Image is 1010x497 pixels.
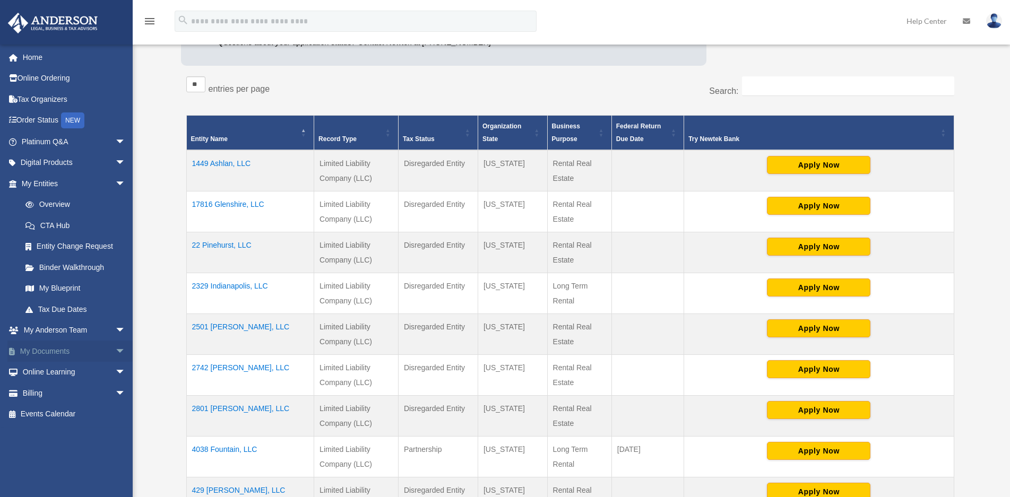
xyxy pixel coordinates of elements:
td: Disregarded Entity [398,396,478,437]
a: Events Calendar [7,404,142,425]
a: My Blueprint [15,278,136,299]
button: Apply Now [767,319,870,337]
td: Rental Real Estate [547,314,611,355]
span: arrow_drop_down [115,152,136,174]
span: Entity Name [191,135,228,143]
td: Disregarded Entity [398,355,478,396]
th: Federal Return Due Date: Activate to sort [611,116,684,151]
a: Online Learningarrow_drop_down [7,362,142,383]
th: Try Newtek Bank : Activate to sort [684,116,954,151]
th: Entity Name: Activate to invert sorting [186,116,314,151]
img: Anderson Advisors Platinum Portal [5,13,101,33]
span: Federal Return Due Date [616,123,661,143]
div: Try Newtek Bank [688,133,937,145]
td: Long Term Rental [547,437,611,477]
td: [US_STATE] [478,273,547,314]
button: Apply Now [767,442,870,460]
td: Limited Liability Company (LLC) [314,232,399,273]
button: Apply Now [767,156,870,174]
a: Platinum Q&Aarrow_drop_down [7,131,142,152]
td: [US_STATE] [478,191,547,232]
td: 2329 Indianapolis, LLC [186,273,314,314]
i: menu [143,15,156,28]
td: Disregarded Entity [398,273,478,314]
button: Apply Now [767,401,870,419]
td: Limited Liability Company (LLC) [314,396,399,437]
span: Tax Status [403,135,435,143]
button: Apply Now [767,278,870,297]
span: arrow_drop_down [115,173,136,195]
a: Order StatusNEW [7,110,142,132]
span: Business Purpose [552,123,580,143]
button: Apply Now [767,197,870,215]
td: Limited Liability Company (LLC) [314,437,399,477]
td: 22 Pinehurst, LLC [186,232,314,273]
td: Disregarded Entity [398,150,478,191]
td: Rental Real Estate [547,232,611,273]
a: Online Ordering [7,68,142,89]
th: Record Type: Activate to sort [314,116,399,151]
td: 1449 Ashlan, LLC [186,150,314,191]
span: Organization State [482,123,521,143]
td: [US_STATE] [478,150,547,191]
a: My Documentsarrow_drop_down [7,341,142,362]
span: Record Type [318,135,357,143]
td: Limited Liability Company (LLC) [314,191,399,232]
img: User Pic [986,13,1002,29]
span: arrow_drop_down [115,131,136,153]
td: Limited Liability Company (LLC) [314,150,399,191]
span: arrow_drop_down [115,320,136,342]
th: Tax Status: Activate to sort [398,116,478,151]
td: [US_STATE] [478,232,547,273]
span: arrow_drop_down [115,382,136,404]
a: Entity Change Request [15,236,136,257]
td: Rental Real Estate [547,355,611,396]
div: NEW [61,112,84,128]
td: [US_STATE] [478,437,547,477]
a: Digital Productsarrow_drop_down [7,152,142,173]
td: 2801 [PERSON_NAME], LLC [186,396,314,437]
td: [US_STATE] [478,355,547,396]
a: Billingarrow_drop_down [7,382,142,404]
td: 2742 [PERSON_NAME], LLC [186,355,314,396]
td: Rental Real Estate [547,150,611,191]
a: Binder Walkthrough [15,257,136,278]
a: menu [143,19,156,28]
i: search [177,14,189,26]
a: CTA Hub [15,215,136,236]
a: Home [7,47,142,68]
td: [DATE] [611,437,684,477]
td: 2501 [PERSON_NAME], LLC [186,314,314,355]
td: Disregarded Entity [398,191,478,232]
td: Limited Liability Company (LLC) [314,355,399,396]
td: Limited Liability Company (LLC) [314,314,399,355]
td: Disregarded Entity [398,232,478,273]
td: [US_STATE] [478,314,547,355]
td: 4038 Fountain, LLC [186,437,314,477]
label: entries per page [209,84,270,93]
td: Limited Liability Company (LLC) [314,273,399,314]
a: My Entitiesarrow_drop_down [7,173,136,194]
td: Disregarded Entity [398,314,478,355]
td: Partnership [398,437,478,477]
a: My Anderson Teamarrow_drop_down [7,320,142,341]
th: Business Purpose: Activate to sort [547,116,611,151]
th: Organization State: Activate to sort [478,116,547,151]
span: arrow_drop_down [115,362,136,383]
td: Rental Real Estate [547,396,611,437]
td: [US_STATE] [478,396,547,437]
td: 17816 Glenshire, LLC [186,191,314,232]
button: Apply Now [767,360,870,378]
label: Search: [709,86,738,95]
td: Rental Real Estate [547,191,611,232]
a: Overview [15,194,131,215]
td: Long Term Rental [547,273,611,314]
a: Tax Due Dates [15,299,136,320]
a: Tax Organizers [7,89,142,110]
button: Apply Now [767,238,870,256]
span: arrow_drop_down [115,341,136,362]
